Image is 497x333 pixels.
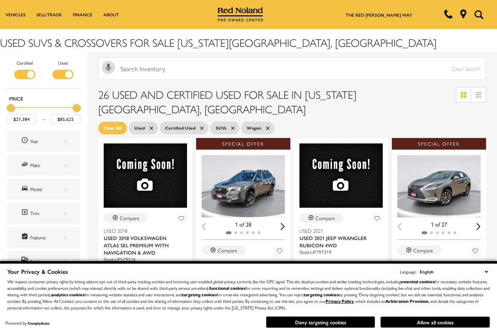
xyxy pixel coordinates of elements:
svg: Click to toggle on voice search [102,61,115,74]
a: Red Noland Pre-Owned [218,10,263,17]
div: Stock : UP797319 [299,249,383,255]
span: Model [21,184,30,194]
div: ModelModel [7,179,80,199]
div: Compare [120,215,139,221]
span: Your Privacy & Cookies [7,267,68,276]
button: Deny targeting cookies [266,316,375,328]
strong: targeting cookies [304,291,339,298]
div: Language: [400,269,417,274]
span: Used 2021 [299,227,377,234]
div: Trim [30,209,67,217]
div: Features [30,233,67,241]
a: Used 2021Used 2021 Jeep Wrangler Rubicon 4WD [299,227,383,249]
a: Privacy Policy [326,298,354,304]
div: Minimum Price [7,104,14,111]
a: ComplyAuto [28,321,49,326]
div: MakeMake [7,155,80,175]
span: Fueltype [21,257,30,266]
div: Special Offer [196,138,290,150]
button: pricing tab [301,255,339,271]
span: Used 2021 Jeep Wrangler Rubicon 4WD [299,234,377,249]
a: Used 2018Used 2018 Volkswagen Atlas SEL Premium With Navigation & AWD [104,227,187,256]
img: Red Noland Pre-Owned [218,7,263,22]
strong: Arbitration Provision [385,298,429,304]
div: Next slide [476,223,481,230]
div: 1 of 27 [397,220,481,228]
span: Wagon [247,123,261,133]
span: Used 2024 [202,259,279,267]
button: Save Vehicle [176,213,187,227]
button: Compare Vehicle [104,213,147,223]
div: Compare [218,247,237,253]
div: Stock : UP579516 [104,256,187,263]
div: Next slide [281,223,285,230]
div: Filter by Vehicle Type [5,59,82,88]
button: Allow all cookies [381,317,490,328]
span: Used 2018 [104,227,182,234]
div: 1 / 2 [397,155,481,218]
span: SUVs [216,123,226,133]
div: Make [30,161,67,169]
div: Fueltype [30,257,67,265]
div: TrimTrim [7,203,80,223]
div: Powered by [5,321,49,325]
a: Used 2020Used 2020 Lexus RX 450h With Navigation & AWD [397,259,481,281]
select: Language Select [418,268,490,276]
div: 1 of 28 [202,220,285,228]
button: details tab [342,255,381,271]
span: Trim [21,208,30,218]
span: Certified Used [165,123,195,133]
a: The Red [PERSON_NAME] Way [346,12,412,18]
div: Maximum Price [73,104,80,111]
div: Special Offer [392,138,486,150]
div: FueltypeFueltype [7,251,80,272]
h5: Price [9,95,78,102]
label: Certified [17,59,33,66]
strong: functional cookies [209,285,246,291]
div: Model [30,185,67,193]
span: 26 Used and Certified Used for Sale in [US_STATE][GEOGRAPHIC_DATA], [GEOGRAPHIC_DATA] [98,86,357,117]
div: Compare [315,215,335,221]
span: Year [21,137,30,146]
div: Price [7,102,80,124]
p: We respect consumer privacy rights by letting visitors opt out of third-party tracking cookies an... [7,278,490,311]
button: Compare Vehicle [299,213,343,223]
button: Compare Vehicle [397,245,441,255]
strong: targeting cookies [182,291,217,298]
button: Save Vehicle [274,245,285,259]
span: Make [21,161,30,170]
img: 2024 Subaru Outback Wilderness 1 [202,155,285,218]
span: Used [134,123,145,133]
button: Save Vehicle [372,213,383,227]
span: Used 2018 Volkswagen Atlas SEL Premium With Navigation & AWD [104,234,182,256]
span: Used 2020 [397,259,475,267]
strong: essential cookies [401,278,434,285]
button: Open the search field [472,0,486,29]
div: Compare [413,247,433,253]
strong: analytics cookies [51,291,84,298]
div: 1 / 2 [202,155,285,218]
span: Clear All [104,123,122,133]
input: Maximum [51,114,80,124]
div: YearYear [7,131,80,151]
input: Minimum [7,114,36,124]
img: 2021 Jeep Wrangler Rubicon [299,143,383,208]
img: 2020 Lexus RX 450h 1 [397,155,481,218]
div: FeaturesFeatures [7,227,80,248]
button: Save Vehicle [470,245,481,259]
input: Search Inventory [98,57,486,80]
a: Used 2024Used 2024 Subaru Outback Wilderness With Navigation & AWD [202,259,285,288]
span: Features [21,233,30,242]
div: Year [30,137,67,145]
button: Compare Vehicle [202,245,245,255]
label: Used [58,59,68,66]
img: 2018 Volkswagen Atlas SEL Premium [104,143,187,208]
